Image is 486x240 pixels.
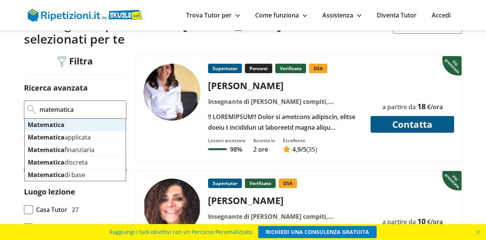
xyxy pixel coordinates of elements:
[205,111,366,133] div: !! LOREMIPSUM!! Dolor si ametcons adipiscin, elitse doeiu t incididun ut laboreetd magna aliqu en...
[28,133,91,141] span: applicata
[442,170,463,191] img: Piu prenotato
[417,216,426,226] span: 10
[245,179,276,188] p: Verificato
[24,134,74,144] label: Tariffa oraria
[144,64,200,121] img: tutor a Torino - Federica
[28,10,143,19] a: logo Skuola.net | Ripetizioni.it
[382,218,416,226] span: a partire da
[377,11,417,19] a: Diventa Tutor
[82,223,89,233] span: 34
[208,64,242,73] p: Supertutor
[58,56,66,67] img: Filtra filtri mobile
[322,11,361,19] a: Assistenza
[283,145,317,154] a: 4,9/5(35)
[72,204,79,215] span: 27
[28,9,143,22] img: logo Skuola.net | Ripetizioni.it
[28,158,65,166] mark: Matematica
[258,226,377,238] a: RICHIEDI UNA CONSULENZA GRATUITA
[279,179,297,188] p: DSA
[28,171,65,179] mark: Matematica
[292,145,306,154] span: /5
[28,158,88,166] span: discreta
[427,218,443,226] span: €/ora
[292,145,301,154] span: 4,9
[230,145,242,154] p: 98%
[205,194,366,207] div: [PERSON_NAME]
[309,64,327,73] p: DSA
[39,104,123,115] input: Es: Trigonometria
[208,137,246,144] div: Lezioni accettate
[283,137,317,144] div: Eccellente
[306,145,317,154] span: (35)
[24,152,126,163] p: 10€ - 35€
[144,179,200,235] img: tutor a Milano - Albina
[24,83,88,93] label: Ricerca avanzata
[24,17,342,47] h2: 54 insegnanti per lezioni di [PERSON_NAME] selezionati per te
[253,145,275,154] p: 2 ore
[186,11,240,19] a: Trova Tutor per
[245,64,272,73] p: Percorsi
[205,79,366,92] div: [PERSON_NAME]
[205,211,366,222] div: Insegnante di [PERSON_NAME] compiti, [PERSON_NAME], Dsa (disturbi dell'apprendimento), Geometria,...
[417,101,426,111] span: 18
[432,11,451,19] a: Accedi
[382,103,416,111] span: a partire da
[208,179,242,188] p: Supertutor
[36,223,77,233] span: Casa Studente
[442,55,463,76] img: Piu prenotato
[205,96,366,107] div: Insegnante di [PERSON_NAME] compiti, [PERSON_NAME], [PERSON_NAME], [PERSON_NAME], Criminologia fo...
[28,133,65,141] mark: Matematica
[55,56,96,67] div: Filtra
[27,105,36,114] img: Ricerca Avanzata
[275,64,306,73] p: Verificato
[36,204,67,215] span: Casa Tutor
[371,116,454,133] button: Contatta
[28,121,65,129] mark: Matematica
[24,187,75,197] label: Luogo lezione
[253,137,275,144] div: Accetta in
[28,146,95,154] span: finanziaria
[109,226,252,238] span: Raggiungi i tuoi obiettivi con un Percorso Personalizzato
[28,171,85,179] span: di base
[427,103,443,111] span: €/ora
[255,11,307,19] a: Come funziona
[28,146,65,154] mark: Matematica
